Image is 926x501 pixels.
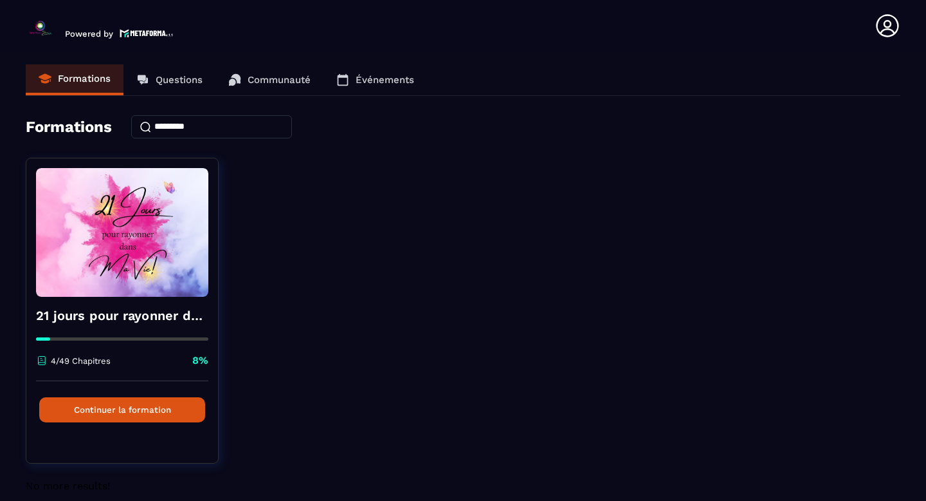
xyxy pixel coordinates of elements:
p: Formations [58,73,111,84]
button: Continuer la formation [39,397,205,422]
h4: 21 jours pour rayonner dans ma vie! [36,307,208,325]
p: Événements [356,74,414,86]
img: logo-branding [26,18,55,39]
p: Questions [156,74,203,86]
span: No more results! [26,480,110,492]
a: Communauté [215,64,323,95]
img: formation-background [36,168,208,297]
a: formation-background21 jours pour rayonner dans ma vie!4/49 Chapitres8%Continuer la formation [26,158,235,480]
a: Événements [323,64,427,95]
p: 4/49 Chapitres [51,356,111,366]
p: 8% [192,354,208,368]
h4: Formations [26,118,112,136]
a: Formations [26,64,123,95]
p: Communauté [248,74,311,86]
p: Powered by [65,29,113,39]
img: logo [120,28,174,39]
a: Questions [123,64,215,95]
